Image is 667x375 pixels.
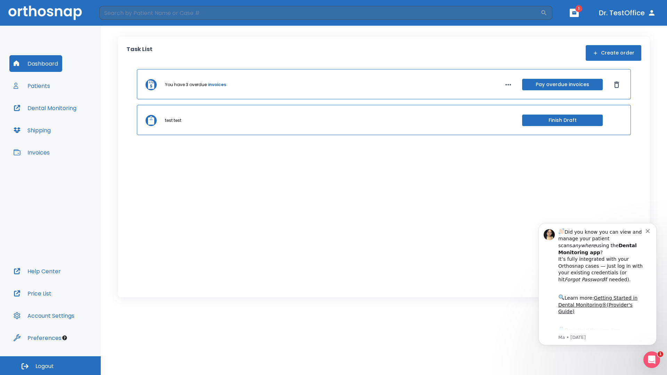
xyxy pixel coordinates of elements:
[9,330,66,346] button: Preferences
[165,117,181,124] p: test test
[586,45,641,61] button: Create order
[522,79,603,90] button: Pay overdue invoices
[9,55,62,72] button: Dashboard
[522,115,603,126] button: Finish Draft
[611,79,622,90] button: Dismiss
[9,263,65,280] button: Help Center
[9,285,56,302] button: Price List
[118,15,123,20] button: Dismiss notification
[208,82,226,88] a: invoices
[596,7,659,19] button: Dr. TestOffice
[658,351,663,357] span: 1
[35,362,54,370] span: Logout
[126,45,153,61] p: Task List
[61,335,68,341] div: Tooltip anchor
[8,6,82,20] img: Orthosnap
[30,113,118,149] div: Download the app: | ​ Let us know if you need help getting started!
[9,122,55,139] button: Shipping
[30,115,92,127] a: App Store
[99,6,541,20] input: Search by Patient Name or Case #
[9,307,79,324] button: Account Settings
[643,351,660,368] iframe: Intercom live chat
[9,100,81,116] button: Dental Monitoring
[165,82,207,88] p: You have 3 overdue
[528,212,667,356] iframe: Intercom notifications message
[575,5,582,12] span: 1
[9,77,54,94] button: Patients
[9,144,54,161] button: Invoices
[30,122,118,128] p: Message from Ma, sent 1w ago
